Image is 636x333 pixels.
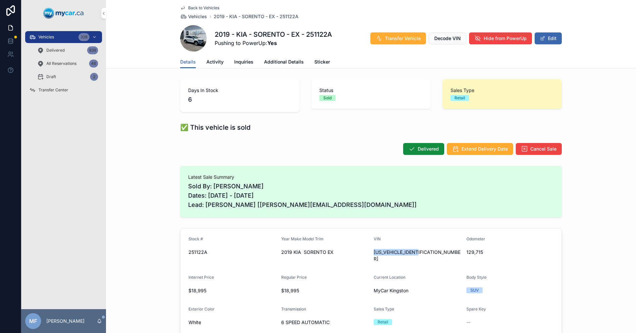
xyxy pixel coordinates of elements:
div: Retail [378,319,388,325]
span: $18,995 [188,287,276,294]
span: Vehicles [38,34,54,40]
span: $18,995 [281,287,369,294]
span: Stock # [188,236,203,241]
span: 2019 KIA SORENTO EX [281,249,369,256]
span: Spare Key [466,307,486,311]
div: 2 [90,73,98,81]
span: Details [180,59,196,65]
span: Additional Details [264,59,304,65]
span: Transfer Center [38,87,68,93]
span: Vehicles [188,13,207,20]
span: Days In Stock [188,87,291,94]
span: Delivered [46,48,65,53]
div: Sold [323,95,332,101]
h1: 2019 - KIA - SORENTO - EX - 251122A [215,30,332,39]
span: 6 [188,95,291,104]
button: Transfer Vehicle [370,32,426,44]
span: Sticker [314,59,330,65]
span: Activity [206,59,224,65]
a: Additional Details [264,56,304,69]
span: Body Style [466,275,487,280]
span: Decode VIN [434,35,461,42]
span: MyCar Kingston [374,287,408,294]
span: -- [466,319,470,326]
img: App logo [43,8,84,19]
span: Cancel Sale [530,146,556,152]
span: Pushing to PowerUp: [215,39,332,47]
span: Odometer [466,236,485,241]
span: White [188,319,201,326]
span: Sales Type [450,87,554,94]
span: Hide from PowerUp [484,35,527,42]
span: Draft [46,74,56,79]
span: Regular Price [281,275,307,280]
a: Delivered838 [33,44,102,56]
h1: ✅ This vehicle is sold [180,123,250,132]
span: Latest Sale Summary [188,174,554,180]
span: Status [319,87,423,94]
a: Activity [206,56,224,69]
div: Retail [454,95,465,101]
span: Current Location [374,275,405,280]
span: 251122A [188,249,276,256]
button: Delivered [403,143,444,155]
a: 2019 - KIA - SORENTO - EX - 251122A [214,13,298,20]
span: 129,715 [466,249,554,256]
span: Inquiries [234,59,253,65]
a: Vehicles328 [25,31,102,43]
div: 838 [87,46,98,54]
button: Hide from PowerUp [469,32,532,44]
span: VIN [374,236,381,241]
a: Details [180,56,196,69]
span: Exterior Color [188,307,215,311]
span: All Reservations [46,61,77,66]
span: 6 SPEED AUTOMATIC [281,319,369,326]
a: All Reservations46 [33,58,102,70]
span: MF [29,317,37,325]
span: Extend Delivery Date [461,146,508,152]
a: Back to Vehicles [180,5,219,11]
span: Delivered [418,146,439,152]
span: Internet Price [188,275,214,280]
a: Transfer Center [25,84,102,96]
span: Transmission [281,307,306,311]
button: Extend Delivery Date [447,143,513,155]
div: scrollable content [21,26,106,105]
span: [US_VEHICLE_IDENTIFICATION_NUMBER] [374,249,461,262]
a: Sticker [314,56,330,69]
button: Decode VIN [429,32,466,44]
span: Back to Vehicles [188,5,219,11]
div: 46 [89,60,98,68]
span: Sold By: [PERSON_NAME] Dates: [DATE] - [DATE] Lead: [PERSON_NAME] [[PERSON_NAME][EMAIL_ADDRESS][D... [188,182,554,210]
button: Cancel Sale [516,143,562,155]
span: Year Make Model Trim [281,236,324,241]
a: Draft2 [33,71,102,83]
span: Transfer Vehicle [385,35,421,42]
button: Edit [535,32,562,44]
span: Sales Type [374,307,394,311]
div: 328 [79,33,89,41]
strong: Yes [267,40,277,46]
a: Vehicles [180,13,207,20]
p: [PERSON_NAME] [46,318,84,324]
a: Inquiries [234,56,253,69]
div: SUV [470,287,479,293]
